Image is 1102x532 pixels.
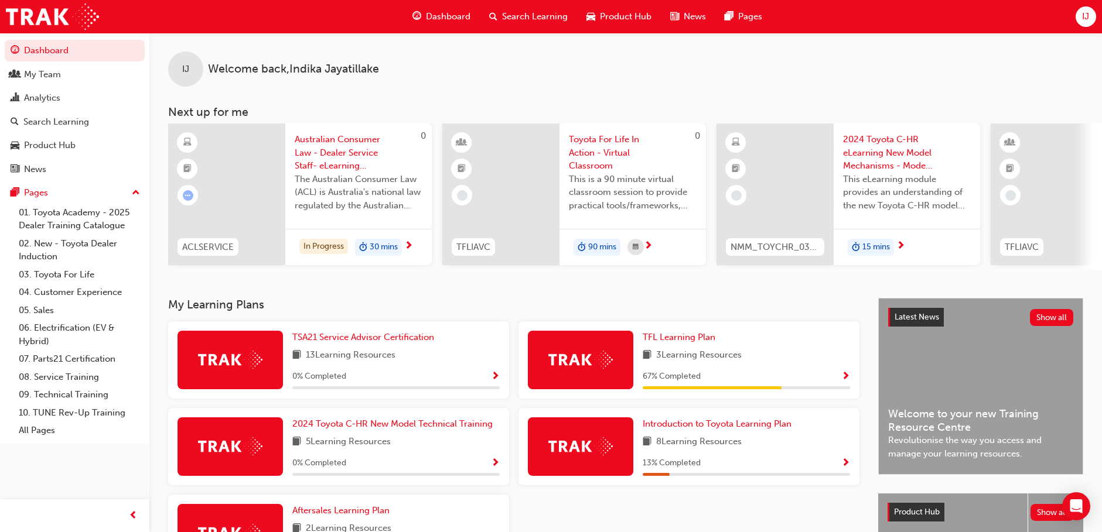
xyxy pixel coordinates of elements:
a: Product Hub [5,135,145,156]
span: booktick-icon [732,162,740,177]
h3: My Learning Plans [168,298,859,311]
div: Product Hub [24,139,76,152]
a: Latest NewsShow allWelcome to your new Training Resource CentreRevolutionise the way you access a... [878,298,1083,475]
span: TFL Learning Plan [643,332,715,342]
span: book-icon [643,348,651,363]
span: Show Progress [841,372,850,382]
div: In Progress [299,239,348,255]
a: 2024 Toyota C-HR New Model Technical Training [292,417,497,431]
span: 30 mins [370,241,398,254]
span: calendar-icon [633,240,639,255]
span: Australian Consumer Law - Dealer Service Staff- eLearning Module [295,133,422,173]
span: This eLearning module provides an understanding of the new Toyota C-HR model line-up and their Ka... [843,173,971,212]
span: guage-icon [412,9,421,24]
span: learningRecordVerb_NONE-icon [1005,190,1016,201]
span: chart-icon [11,93,19,104]
img: Trak [198,351,262,369]
img: Trak [548,351,613,369]
span: next-icon [644,241,653,252]
span: Pages [738,10,762,23]
span: 0 [421,131,426,141]
a: Trak [6,4,99,30]
span: Welcome to your new Training Resource Centre [888,407,1073,434]
span: 5 Learning Resources [306,435,391,449]
a: Aftersales Learning Plan [292,504,394,517]
span: search-icon [489,9,497,24]
span: learningResourceType_ELEARNING-icon [183,135,192,150]
a: Product HubShow all [888,503,1074,521]
a: Analytics [5,87,145,109]
span: Aftersales Learning Plan [292,505,390,516]
span: Product Hub [600,10,651,23]
span: 15 mins [862,241,890,254]
a: guage-iconDashboard [403,5,480,29]
span: 13 % Completed [643,457,701,470]
span: Latest News [895,312,939,322]
a: All Pages [14,421,145,440]
span: learningResourceType_INSTRUCTOR_LED-icon [458,135,466,150]
a: pages-iconPages [715,5,772,29]
a: 01. Toyota Academy - 2025 Dealer Training Catalogue [14,204,145,235]
span: Welcome back , Indika Jayatillake [208,63,379,76]
button: Pages [5,182,145,204]
a: 02. New - Toyota Dealer Induction [14,235,145,266]
a: search-iconSearch Learning [480,5,577,29]
button: DashboardMy TeamAnalyticsSearch LearningProduct HubNews [5,37,145,182]
span: 0 [695,131,700,141]
span: booktick-icon [1006,162,1014,177]
span: 3 Learning Resources [656,348,742,363]
button: Show Progress [841,369,850,384]
span: car-icon [586,9,595,24]
a: 0TFLIAVCToyota For Life In Action - Virtual ClassroomThis is a 90 minute virtual classroom sessio... [442,123,706,265]
span: TFLIAVC [456,241,490,254]
span: car-icon [11,140,19,151]
span: Introduction to Toyota Learning Plan [643,418,791,429]
span: learningRecordVerb_NONE-icon [457,190,468,201]
a: 03. Toyota For Life [14,266,145,284]
span: learningResourceType_ELEARNING-icon [732,135,740,150]
a: Introduction to Toyota Learning Plan [643,417,796,431]
a: Dashboard [5,40,145,61]
a: TSA21 Service Advisor Certification [292,331,439,344]
span: duration-icon [578,240,586,255]
span: people-icon [11,70,19,80]
img: Trak [198,437,262,455]
span: 90 mins [588,241,616,254]
a: NMM_TOYCHR_032024_MODULE_12024 Toyota C-HR eLearning New Model Mechanisms - Model Outline (Module... [717,123,980,265]
span: IJ [1082,10,1089,23]
span: up-icon [132,186,140,201]
a: 09. Technical Training [14,386,145,404]
span: learningResourceType_INSTRUCTOR_LED-icon [1006,135,1014,150]
button: IJ [1076,6,1096,27]
span: IJ [182,63,189,76]
span: 8 Learning Resources [656,435,742,449]
button: Show all [1031,504,1074,521]
a: 04. Customer Experience [14,283,145,301]
span: 2024 Toyota C-HR eLearning New Model Mechanisms - Model Outline (Module 1) [843,133,971,173]
div: News [24,163,46,176]
a: 07. Parts21 Certification [14,350,145,368]
span: booktick-icon [458,162,466,177]
span: learningRecordVerb_ATTEMPT-icon [183,190,193,201]
a: My Team [5,64,145,85]
span: 0 % Completed [292,370,346,383]
span: TSA21 Service Advisor Certification [292,332,434,342]
span: duration-icon [852,240,860,255]
span: Show Progress [841,458,850,469]
a: news-iconNews [661,5,715,29]
div: Analytics [24,91,60,105]
span: next-icon [404,241,413,252]
span: News [684,10,706,23]
span: 2024 Toyota C-HR New Model Technical Training [292,418,493,429]
button: Show all [1030,309,1074,326]
span: news-icon [670,9,679,24]
a: 0ACLSERVICEAustralian Consumer Law - Dealer Service Staff- eLearning ModuleThe Australian Consume... [168,123,432,265]
span: next-icon [896,241,905,252]
span: duration-icon [359,240,367,255]
span: book-icon [292,348,301,363]
span: 13 Learning Resources [306,348,395,363]
span: prev-icon [129,509,138,523]
span: news-icon [11,164,19,175]
a: News [5,159,145,180]
div: Search Learning [23,115,89,129]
